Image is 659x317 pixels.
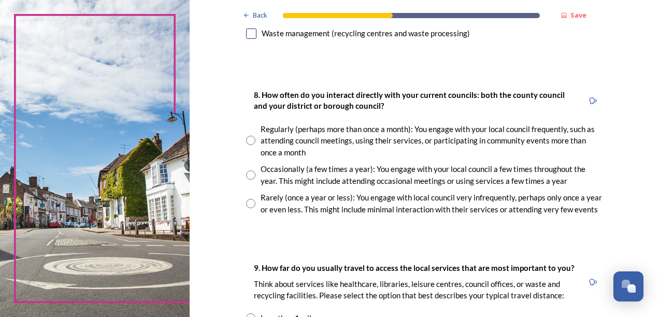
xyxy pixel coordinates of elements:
[253,10,267,20] span: Back
[254,263,574,272] strong: 9. How far do you usually travel to access the local services that are most important to you?
[261,123,603,159] div: Regularly (perhaps more than once a month): You engage with your local council frequently, such a...
[254,279,576,301] p: Think about services like healthcare, libraries, leisure centres, council offices, or waste and r...
[261,192,603,215] div: Rarely (once a year or less): You engage with local council very infrequently, perhaps only once ...
[261,163,603,186] div: Occasionally (a few times a year): You engage with your local council a few times throughout the ...
[613,271,643,301] button: Open Chat
[570,10,586,20] strong: Save
[254,90,566,110] strong: 8. How often do you interact directly with your current councils: both the county council and you...
[262,27,470,39] div: Waste management (recycling centres and waste processing)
